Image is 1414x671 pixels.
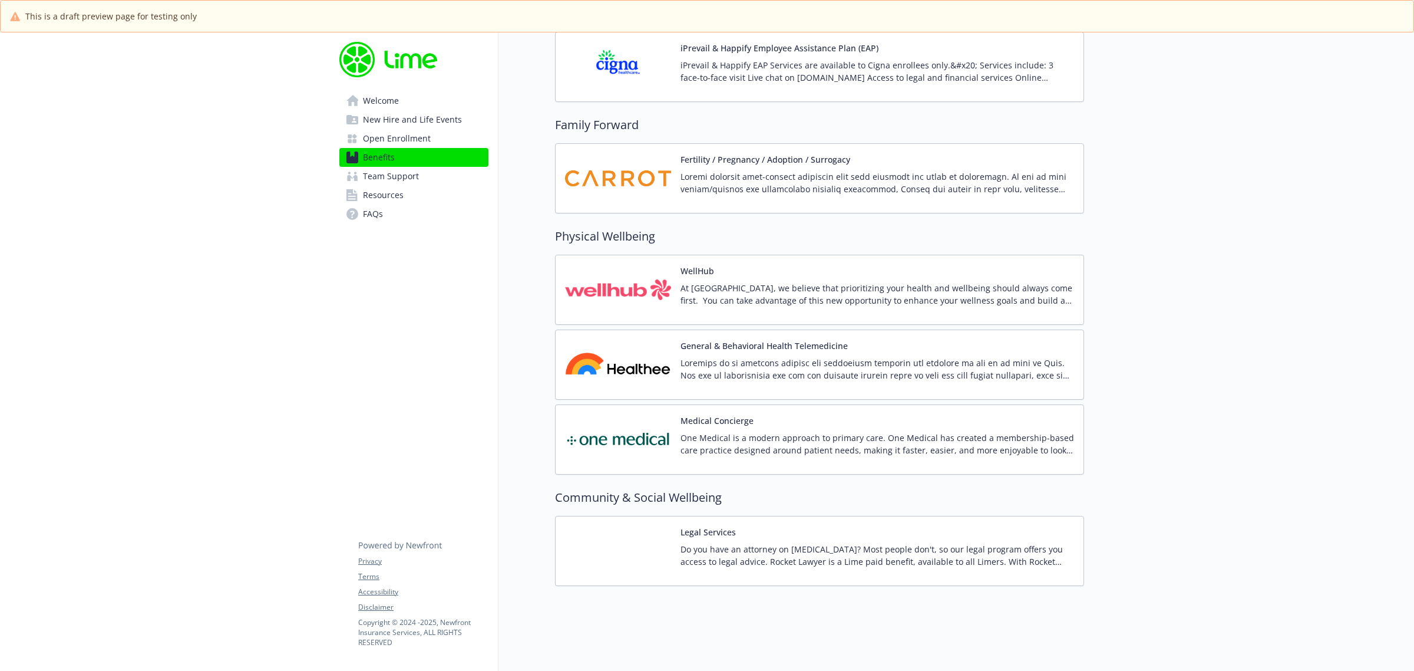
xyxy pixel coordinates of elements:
[339,91,488,110] a: Welcome
[358,617,488,647] p: Copyright © 2024 - 2025 , Newfront Insurance Services, ALL RIGHTS RESERVED
[555,228,1084,245] h2: Physical Wellbeing
[339,129,488,148] a: Open Enrollment
[555,116,1084,134] h2: Family Forward
[565,153,671,203] img: Carrot carrier logo
[363,186,404,205] span: Resources
[358,556,488,567] a: Privacy
[339,205,488,223] a: FAQs
[339,186,488,205] a: Resources
[680,42,878,54] button: iPrevail & Happify Employee Assistance Plan (EAP)
[680,432,1074,456] p: One Medical is a modern approach to primary care. One Medical has created a membership-based care...
[363,148,395,167] span: Benefits
[358,571,488,582] a: Terms
[358,602,488,613] a: Disclaimer
[680,415,754,427] button: Medical Concierge
[565,526,671,576] img: Rocket Lawyer Inc carrier logo
[565,42,671,92] img: CIGNA carrier logo
[363,129,431,148] span: Open Enrollment
[555,489,1084,506] h2: Community & Social Wellbeing
[565,415,671,465] img: One Medical carrier logo
[363,167,419,186] span: Team Support
[680,543,1074,568] p: Do you have an attorney on [MEDICAL_DATA]? Most people don't, so our legal program offers you acc...
[363,110,462,129] span: New Hire and Life Events
[565,265,671,315] img: Wellhub carrier logo
[25,10,197,22] span: This is a draft preview page for testing only
[339,110,488,129] a: New Hire and Life Events
[363,91,399,110] span: Welcome
[680,153,850,166] button: Fertility / Pregnancy / Adoption / Surrogacy
[339,148,488,167] a: Benefits
[680,340,848,352] button: General & Behavioral Health Telemedicine
[339,167,488,186] a: Team Support
[680,357,1074,381] p: Loremips do si ametcons adipisc eli seddoeiusm temporin utl etdolore ma ali en ad mini ve Quis. N...
[680,526,736,538] button: Legal Services
[680,170,1074,195] p: Loremi dolorsit amet-consect adipiscin elit sedd eiusmodt inc utlab et doloremagn. Al eni ad mini...
[680,59,1074,84] p: iPrevail & Happify EAP Services are available to Cigna enrollees only.&#x20; Services include: 3 ...
[358,587,488,597] a: Accessibility
[680,282,1074,307] p: At [GEOGRAPHIC_DATA], we believe that prioritizing your health and wellbeing should always come f...
[680,265,714,277] button: WellHub
[363,205,383,223] span: FAQs
[565,340,671,390] img: Healthee carrier logo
